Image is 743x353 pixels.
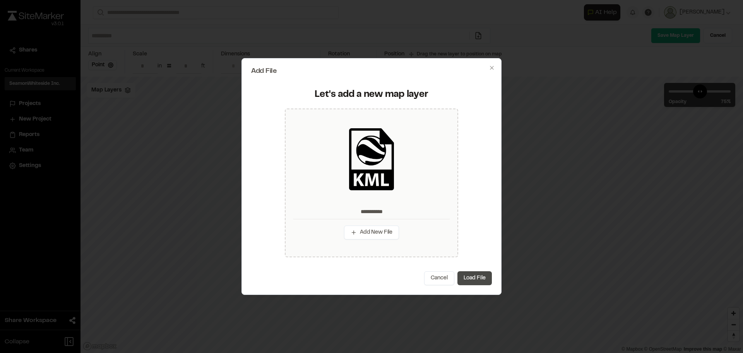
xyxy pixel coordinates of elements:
div: Let's add a new map layer [256,89,487,101]
button: Cancel [424,271,454,285]
h2: Add File [251,68,492,75]
img: kml_black_icon.png [341,128,402,190]
button: Load File [457,271,492,285]
button: Add New File [344,226,399,239]
div: Add New File [285,108,458,257]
